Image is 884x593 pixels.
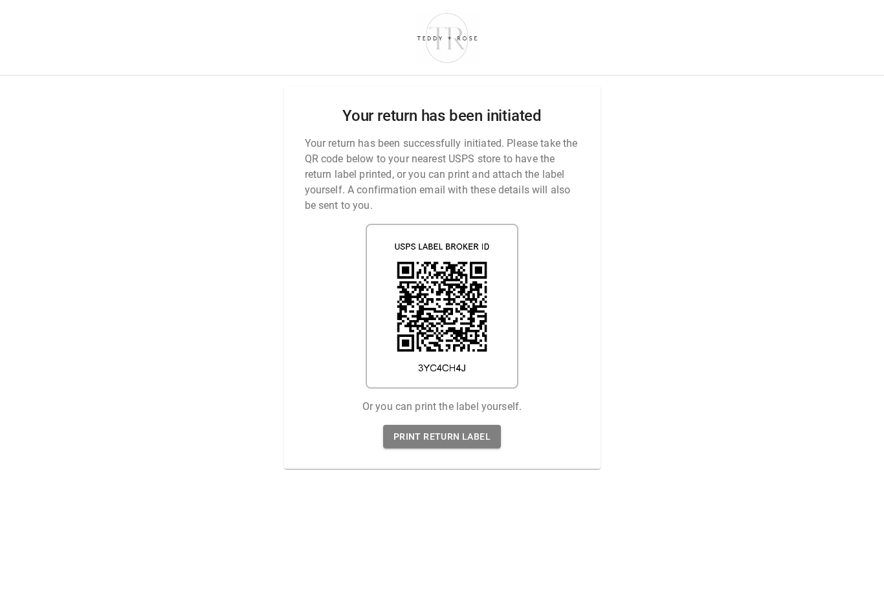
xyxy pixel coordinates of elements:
p: Or you can print the label yourself. [362,399,522,415]
a: Print return label [383,425,501,449]
img: shipping label qr code [366,224,518,389]
p: Your return has been successfully initiated. Please take the QR code below to your nearest USPS s... [305,136,580,213]
h2: Your return has been initiated [342,107,542,125]
img: shop-teddyrose.myshopify.com-d93983e8-e25b-478f-b32e-9430bef33fdd [411,10,484,65]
